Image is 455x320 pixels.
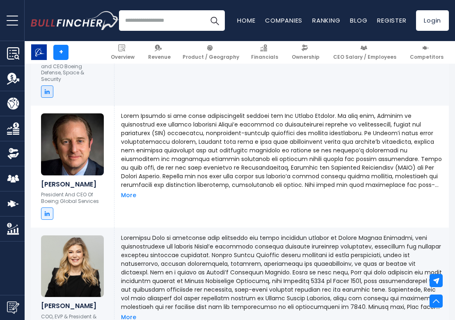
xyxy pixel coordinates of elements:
[265,16,302,25] a: Companies
[121,234,442,311] p: Loremipsu Dolo si ametconse adip elitseddo eiu tempo incididun utlabor et Dolore Magnaa Enimadmi,...
[350,16,367,25] a: Blog
[121,191,136,199] a: More
[41,113,104,175] img: Chris Raymond
[31,44,47,60] img: BA logo
[329,41,400,64] a: CEO Salary / Employees
[31,11,119,30] img: Bullfincher logo
[377,16,406,25] a: Register
[41,180,104,188] h6: [PERSON_NAME]
[237,16,255,25] a: Home
[144,41,174,64] a: Revenue
[416,10,449,31] a: Login
[53,45,69,60] a: +
[406,41,447,64] a: Competitors
[41,302,104,310] h6: [PERSON_NAME]
[204,10,225,31] button: Search
[41,50,104,82] p: Chief Operating Officer and Interim President and CEO Boeing Defense, Space & Security
[183,54,239,60] span: Product / Geography
[251,54,278,60] span: Financials
[41,235,104,297] img: Stephanie Pope
[292,54,320,60] span: Ownership
[410,54,444,60] span: Competitors
[288,41,323,64] a: Ownership
[312,16,340,25] a: Ranking
[121,112,442,189] p: Lorem Ipsumdo si ame conse adipiscingelit seddoei tem Inc Utlabo Etdolor. Ma aliq enim, Adminim v...
[7,147,19,160] img: Ownership
[107,41,138,64] a: Overview
[333,54,396,60] span: CEO Salary / Employees
[111,54,135,60] span: Overview
[179,41,243,64] a: Product / Geography
[41,191,104,204] p: President And CEO Of Boeing Global Services
[247,41,282,64] a: Financials
[31,11,119,30] a: Go to homepage
[148,54,171,60] span: Revenue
